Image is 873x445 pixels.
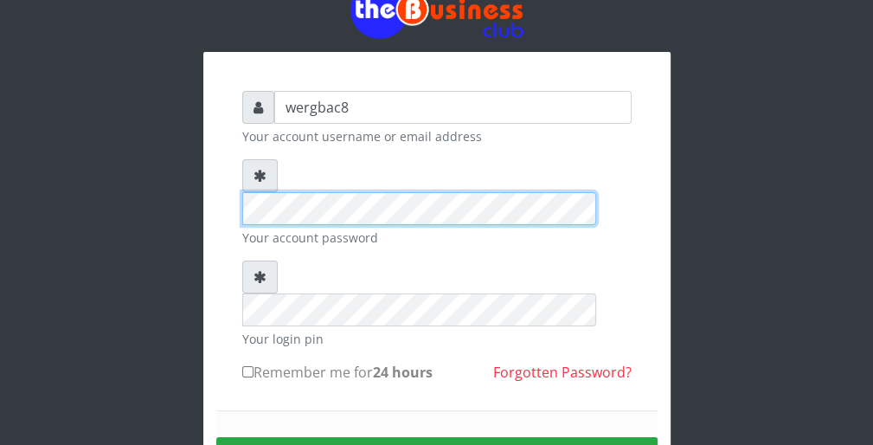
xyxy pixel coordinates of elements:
input: Username or email address [274,91,632,124]
a: Forgotten Password? [493,363,632,382]
input: Remember me for24 hours [242,366,254,377]
small: Your account password [242,229,632,247]
small: Your account username or email address [242,127,632,145]
label: Remember me for [242,362,433,383]
small: Your login pin [242,330,632,348]
b: 24 hours [373,363,433,382]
